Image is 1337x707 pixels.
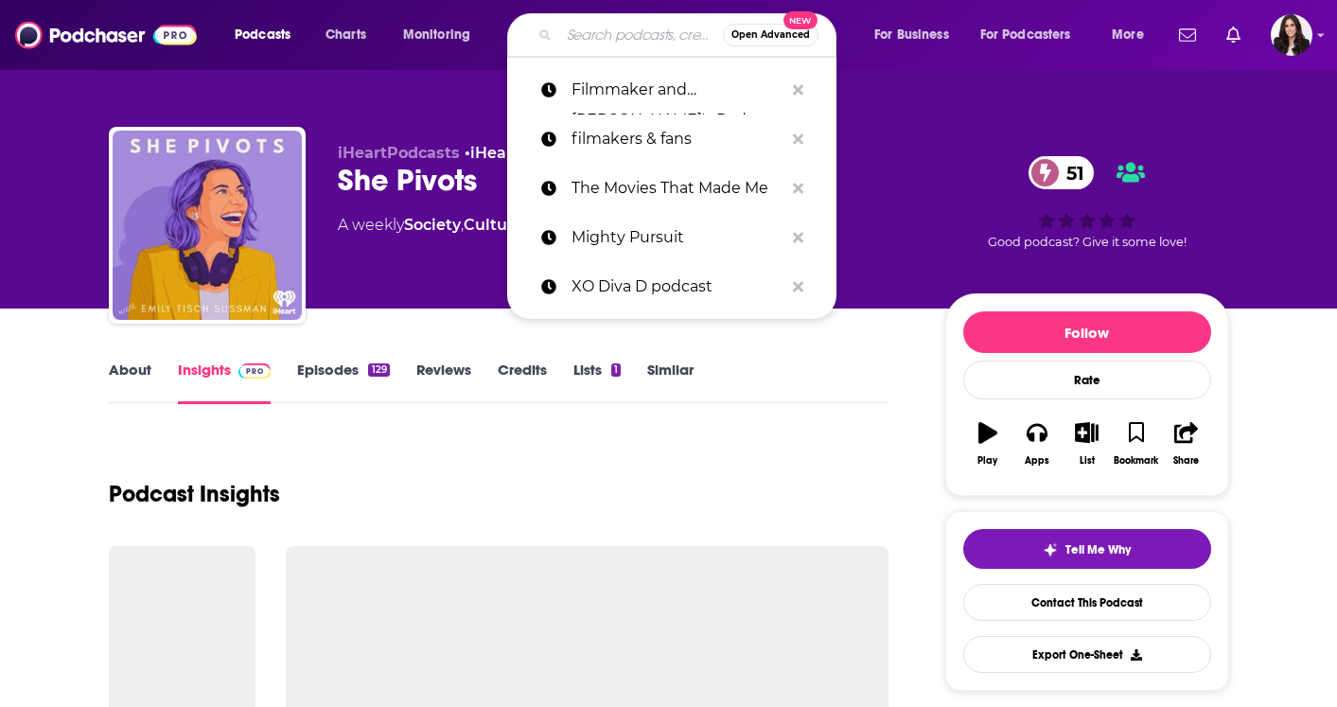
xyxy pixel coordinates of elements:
span: 51 [1047,156,1094,189]
a: Lists1 [573,361,621,404]
div: 1 [611,363,621,377]
a: iHeartRadio [470,144,565,162]
a: Credits [498,361,547,404]
button: List [1062,410,1111,478]
button: Bookmark [1112,410,1161,478]
p: filmakers & fans [572,115,783,164]
div: List [1080,455,1095,467]
input: Search podcasts, credits, & more... [559,20,723,50]
button: Show profile menu [1271,14,1312,56]
img: tell me why sparkle [1043,542,1058,557]
a: About [109,361,151,404]
img: User Profile [1271,14,1312,56]
span: For Podcasters [980,22,1071,48]
a: The Movies That Made Me [507,164,836,213]
span: Open Advanced [731,30,810,40]
p: The Movies That Made Me [572,164,783,213]
a: Reviews [416,361,471,404]
button: Apps [1012,410,1062,478]
div: 51Good podcast? Give it some love! [945,144,1229,261]
button: Follow [963,311,1211,353]
button: open menu [390,20,495,50]
div: Rate [963,361,1211,399]
span: Good podcast? Give it some love! [988,235,1187,249]
span: Monitoring [403,22,470,48]
span: Podcasts [235,22,290,48]
span: , [461,216,464,234]
img: She Pivots [113,131,302,320]
span: Charts [325,22,366,48]
div: Search podcasts, credits, & more... [525,13,854,57]
button: tell me why sparkleTell Me Why [963,529,1211,569]
a: Contact This Podcast [963,584,1211,621]
a: Show notifications dropdown [1171,19,1204,51]
h1: Podcast Insights [109,480,280,508]
div: Play [977,455,997,467]
div: A weekly podcast [338,214,647,237]
div: Apps [1025,455,1049,467]
div: Bookmark [1114,455,1158,467]
div: 129 [368,363,389,377]
div: Share [1173,455,1199,467]
span: More [1112,22,1144,48]
p: Filmmaker and Fan's Podcast [572,65,783,115]
a: Show notifications dropdown [1219,19,1248,51]
a: Episodes129 [297,361,389,404]
a: XO Diva D podcast [507,262,836,311]
a: Filmmaker and [PERSON_NAME]'s Podcast [507,65,836,115]
p: XO Diva D podcast [572,262,783,311]
a: Charts [313,20,378,50]
a: Society [404,216,461,234]
button: Share [1161,410,1210,478]
a: Mighty Pursuit [507,213,836,262]
a: Similar [647,361,694,404]
button: open menu [1099,20,1168,50]
a: Culture [464,216,523,234]
span: Tell Me Why [1065,542,1131,557]
a: filmakers & fans [507,115,836,164]
p: Mighty Pursuit [572,213,783,262]
button: open menu [861,20,973,50]
button: Play [963,410,1012,478]
img: Podchaser Pro [238,363,272,379]
button: open menu [968,20,1099,50]
button: Export One-Sheet [963,636,1211,673]
button: Open AdvancedNew [723,24,818,46]
a: 51 [1029,156,1094,189]
button: open menu [221,20,315,50]
img: Podchaser - Follow, Share and Rate Podcasts [15,17,197,53]
span: iHeartPodcasts [338,144,460,162]
span: New [783,11,818,29]
a: InsightsPodchaser Pro [178,361,272,404]
span: Logged in as RebeccaShapiro [1271,14,1312,56]
span: • [465,144,565,162]
span: For Business [874,22,949,48]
